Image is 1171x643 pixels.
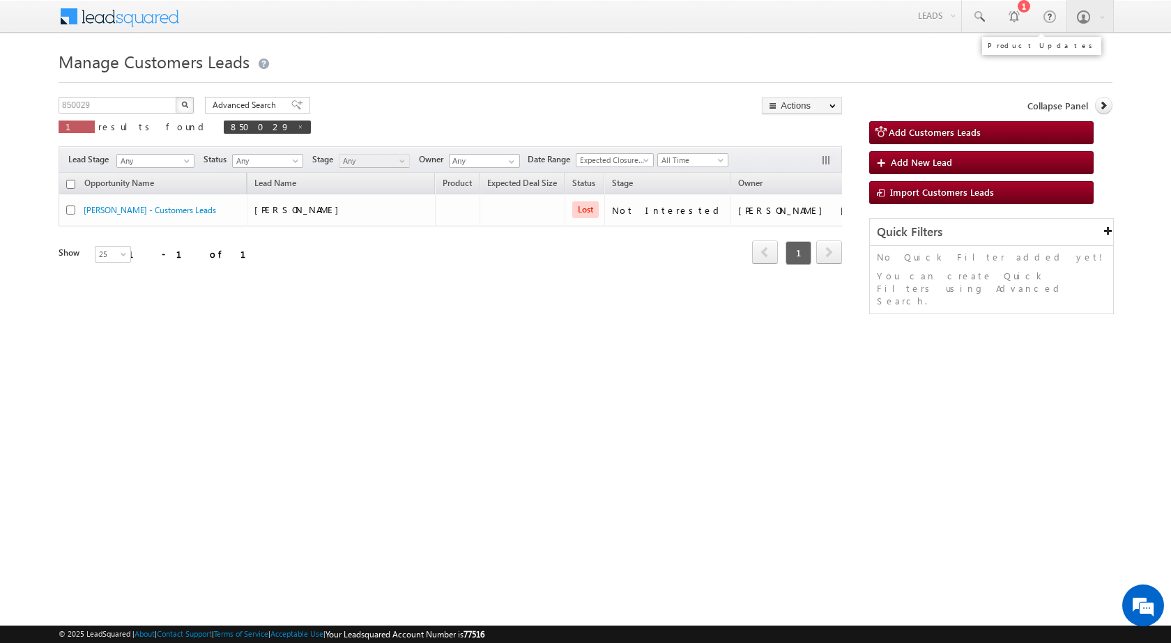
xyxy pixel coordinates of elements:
[84,178,154,188] span: Opportunity Name
[231,121,290,132] span: 850029
[204,153,232,166] span: Status
[59,247,84,259] div: Show
[605,176,640,194] a: Stage
[128,246,263,262] div: 1 - 1 of 1
[870,219,1113,246] div: Quick Filters
[98,121,209,132] span: results found
[339,155,406,167] span: Any
[1027,100,1088,112] span: Collapse Panel
[877,270,1106,307] p: You can create Quick Filters using Advanced Search.
[66,121,88,132] span: 1
[786,241,811,265] span: 1
[77,176,161,194] a: Opportunity Name
[95,246,131,263] a: 25
[247,176,303,194] span: Lead Name
[762,97,842,114] button: Actions
[576,154,649,166] span: Expected Closure Date
[658,154,724,166] span: All Time
[135,629,155,638] a: About
[84,205,216,215] a: [PERSON_NAME] - Customers Leads
[95,248,132,261] span: 25
[752,242,778,264] a: prev
[339,154,410,168] a: Any
[816,242,842,264] a: next
[816,240,842,264] span: next
[890,186,994,198] span: Import Customers Leads
[572,201,599,218] span: Lost
[752,240,778,264] span: prev
[501,155,519,169] a: Show All Items
[214,629,268,638] a: Terms of Service
[59,50,250,72] span: Manage Customers Leads
[117,155,190,167] span: Any
[528,153,576,166] span: Date Range
[480,176,564,194] a: Expected Deal Size
[565,176,602,194] a: Status
[738,178,763,188] span: Owner
[464,629,484,640] span: 77516
[59,628,484,641] span: © 2025 LeadSquared | | | | |
[312,153,339,166] span: Stage
[612,204,724,217] div: Not Interested
[213,99,280,111] span: Advanced Search
[657,153,728,167] a: All Time
[487,178,557,188] span: Expected Deal Size
[988,41,1096,49] div: Product Updates
[877,251,1106,263] p: No Quick Filter added yet!
[891,156,952,168] span: Add New Lead
[157,629,212,638] a: Contact Support
[68,153,114,166] span: Lead Stage
[233,155,299,167] span: Any
[270,629,323,638] a: Acceptable Use
[889,126,981,138] span: Add Customers Leads
[612,178,633,188] span: Stage
[66,180,75,189] input: Check all records
[116,154,194,168] a: Any
[449,154,520,168] input: Type to Search
[254,203,346,215] span: [PERSON_NAME]
[738,204,878,217] div: [PERSON_NAME] [PERSON_NAME]
[326,629,484,640] span: Your Leadsquared Account Number is
[419,153,449,166] span: Owner
[576,153,654,167] a: Expected Closure Date
[443,178,472,188] span: Product
[181,101,188,108] img: Search
[232,154,303,168] a: Any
